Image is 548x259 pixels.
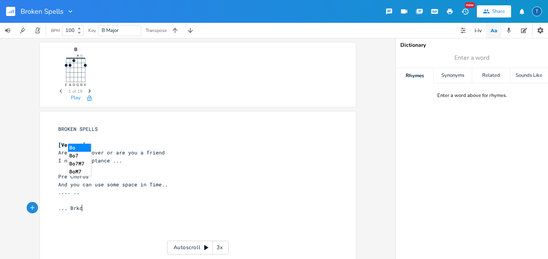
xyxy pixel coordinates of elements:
div: 3x [213,241,226,254]
button: New [457,5,473,18]
span: And you can use some space in Time.. [58,181,168,188]
div: Sounds Like [510,68,548,83]
div: Synonyms [434,68,472,83]
div: Enter a word above for rhymes. [437,92,507,99]
text: × [76,52,79,59]
li: Bo7M7 [68,160,91,168]
li: Bo [68,144,91,152]
text: G [76,83,79,87]
span: Broken Spells [21,8,64,15]
li: Bo7 [68,152,91,160]
span: B Major [102,27,119,34]
text: E [84,83,86,87]
span: Are you a lover or are you a friend [58,149,165,156]
div: Dictionary [400,43,543,48]
span: .... .. [58,189,80,195]
span: [Verse 1] [58,141,86,148]
div: Autoscroll [167,241,229,254]
div: New [465,2,475,8]
span: I need exceptance ... [58,157,122,164]
button: Share [477,5,511,17]
text: E [65,83,67,87]
text: D [72,83,75,87]
span: BROKEN SPELLS [58,126,98,132]
text: A [68,83,71,87]
div: Key [88,28,96,33]
div: Share [492,8,505,15]
div: Transpose [146,28,167,33]
span: 1 of 19 [68,89,83,94]
span: Pre Chorus [58,173,89,180]
li: BoM7 [68,168,91,176]
div: Related [472,68,510,83]
div: BPM [51,29,60,33]
text: B [80,83,82,87]
span: ... Brko [58,205,83,211]
span: Enter a word [454,54,489,62]
div: B [57,47,95,52]
div: The Killing Tide [532,6,542,16]
div: Rhymes [396,68,433,83]
button: Play [71,95,81,102]
button: T [532,3,542,20]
